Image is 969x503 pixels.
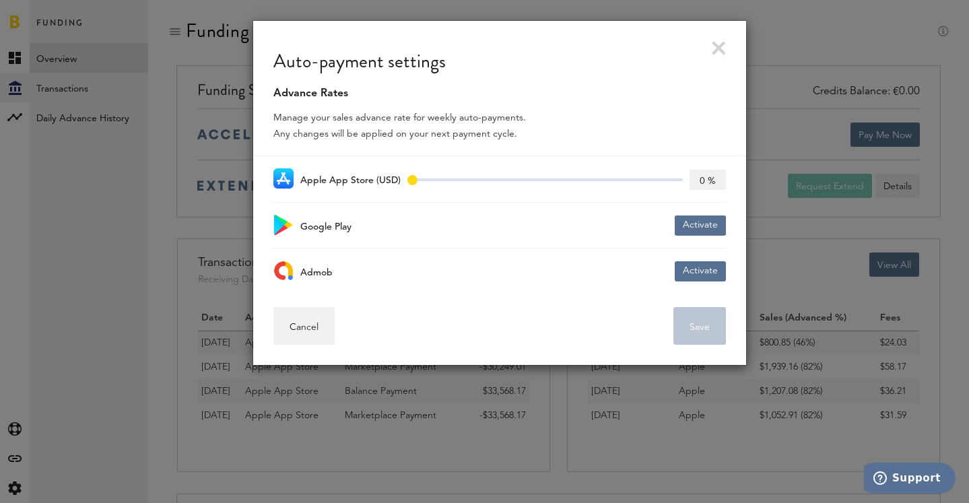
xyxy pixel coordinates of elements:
[675,215,726,236] button: Activate
[273,85,746,102] div: Advance Rates
[675,261,726,281] button: Activate
[273,261,294,281] img: 4.png
[253,102,746,156] div: Manage your sales advance rate for weekly auto-payments. Any changes will be applied on your next...
[253,21,746,75] div: Auto-payment settings
[274,215,292,235] img: 17.png
[273,168,294,189] img: 21.png
[673,307,726,345] button: Save
[864,463,956,496] iframe: Opens a widget where you can find more information
[273,307,335,345] button: Cancel
[300,265,333,280] label: Admob
[300,220,352,234] label: Google Play
[300,173,401,189] label: Apple App Store (USD)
